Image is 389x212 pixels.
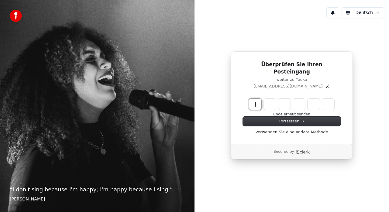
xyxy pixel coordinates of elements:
button: Fortsetzen [243,117,341,126]
button: Code erneut senden [273,112,310,117]
a: Clerk logo [295,150,310,154]
p: Secured by [274,149,294,154]
p: weiter zu Youka [243,77,341,82]
p: [EMAIL_ADDRESS][DOMAIN_NAME] [253,84,322,89]
footer: [PERSON_NAME] [10,196,185,202]
a: Verwenden Sie eine andere Methode [255,129,328,135]
input: Enter verification code [249,99,346,110]
img: youka [10,10,22,22]
span: Fortsetzen [279,118,305,124]
p: “ I don't sing because I'm happy; I'm happy because I sing. ” [10,185,185,194]
button: Edit [325,84,330,89]
h1: Überprüfen Sie Ihren Posteingang [243,61,341,76]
